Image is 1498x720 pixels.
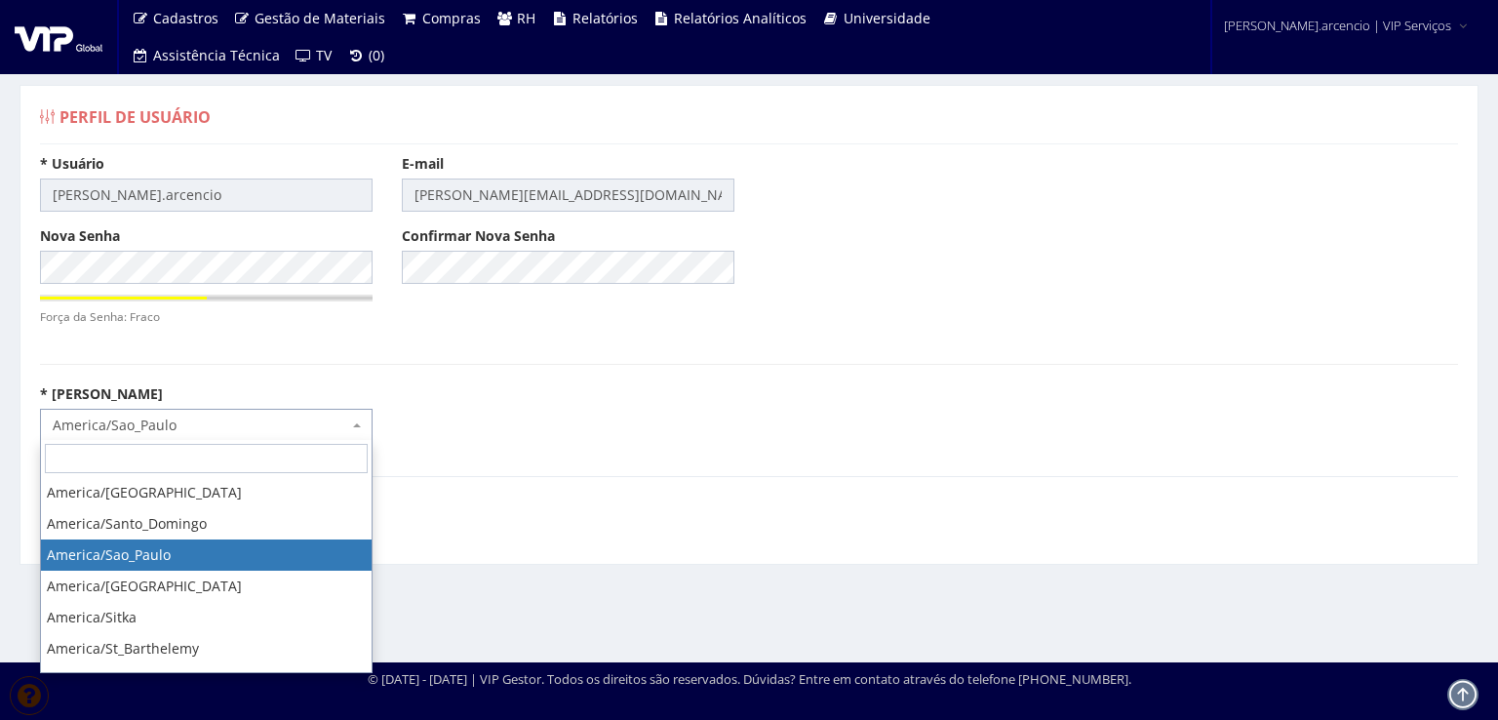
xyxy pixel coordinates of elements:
li: America/St_Barthelemy [41,633,372,664]
small: Força da Senha: Fraco [40,308,373,325]
label: * Usuário [40,154,104,174]
span: [PERSON_NAME].arcencio | VIP Serviços [1224,16,1451,35]
span: Cadastros [153,9,218,27]
span: Universidade [844,9,930,27]
a: (0) [339,37,392,74]
span: America/Sao_Paulo [53,416,348,435]
li: America/[GEOGRAPHIC_DATA] [41,571,372,602]
li: America/Sao_Paulo [41,540,372,571]
li: America/Santo_Domingo [41,508,372,540]
span: Relatórios Analíticos [674,9,807,27]
span: Perfil de Usuário [59,106,211,128]
span: Compras [422,9,481,27]
li: America/Sitka [41,602,372,633]
label: E-mail [402,154,444,174]
span: RH [517,9,535,27]
span: Relatórios [572,9,638,27]
span: Assistência Técnica [153,46,280,64]
span: Gestão de Materiais [255,9,385,27]
li: America/[GEOGRAPHIC_DATA] [41,477,372,508]
a: TV [288,37,340,74]
label: * [PERSON_NAME] [40,384,163,404]
label: Confirmar Nova Senha [402,226,555,246]
li: America/St_Johns [41,664,372,696]
div: © [DATE] - [DATE] | VIP Gestor. Todos os direitos são reservados. Dúvidas? Entre em contato atrav... [368,670,1131,689]
span: (0) [369,46,384,64]
img: logo [15,22,102,52]
span: America/Sao_Paulo [40,409,373,442]
a: Assistência Técnica [124,37,288,74]
label: Nova Senha [40,226,120,246]
span: TV [316,46,332,64]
